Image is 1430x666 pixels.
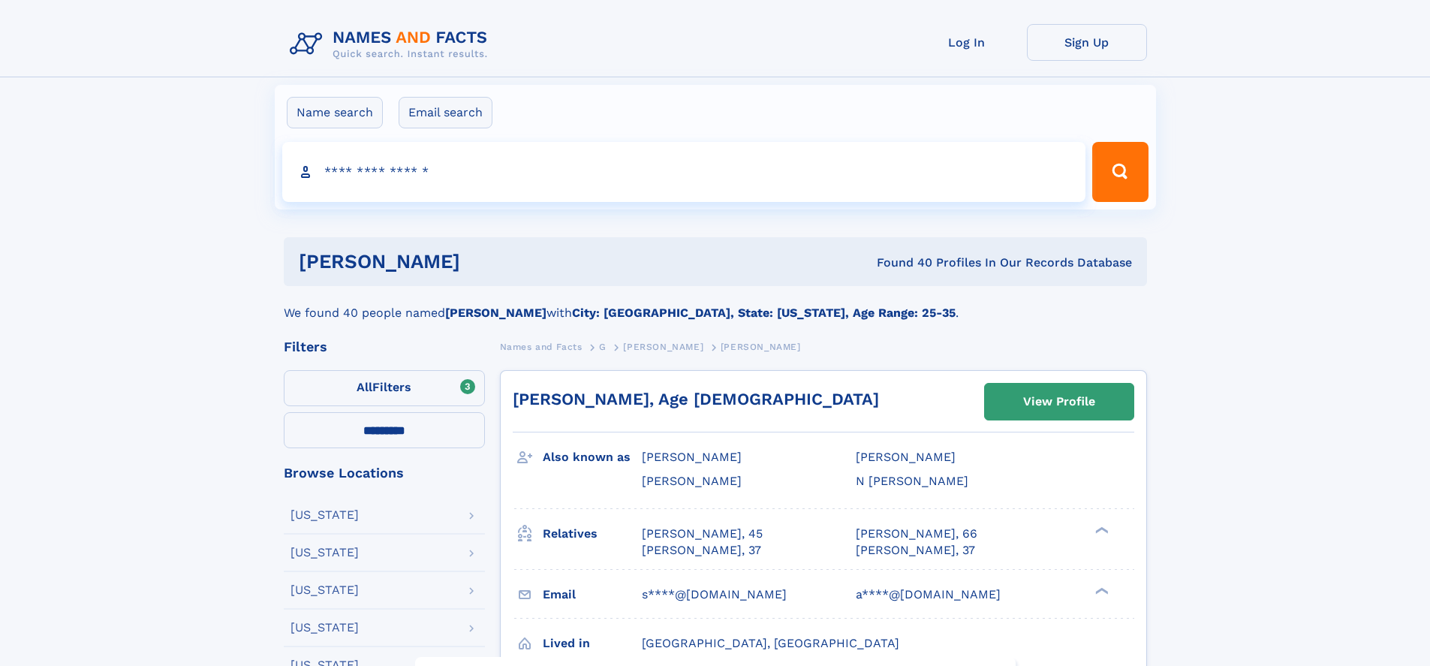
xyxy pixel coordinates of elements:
[856,542,975,559] a: [PERSON_NAME], 37
[623,342,703,352] span: [PERSON_NAME]
[513,390,879,408] a: [PERSON_NAME], Age [DEMOGRAPHIC_DATA]
[1023,384,1095,419] div: View Profile
[623,337,703,356] a: [PERSON_NAME]
[284,286,1147,322] div: We found 40 people named with .
[543,631,642,656] h3: Lived in
[599,337,607,356] a: G
[907,24,1027,61] a: Log In
[299,252,669,271] h1: [PERSON_NAME]
[291,584,359,596] div: [US_STATE]
[357,380,372,394] span: All
[291,509,359,521] div: [US_STATE]
[284,340,485,354] div: Filters
[856,474,968,488] span: N [PERSON_NAME]
[284,466,485,480] div: Browse Locations
[500,337,583,356] a: Names and Facts
[543,521,642,547] h3: Relatives
[985,384,1133,420] a: View Profile
[282,142,1086,202] input: search input
[721,342,801,352] span: [PERSON_NAME]
[291,622,359,634] div: [US_STATE]
[1092,142,1148,202] button: Search Button
[856,526,977,542] a: [PERSON_NAME], 66
[543,582,642,607] h3: Email
[572,306,956,320] b: City: [GEOGRAPHIC_DATA], State: [US_STATE], Age Range: 25-35
[287,97,383,128] label: Name search
[291,547,359,559] div: [US_STATE]
[642,542,761,559] a: [PERSON_NAME], 37
[1091,586,1109,595] div: ❯
[445,306,546,320] b: [PERSON_NAME]
[642,474,742,488] span: [PERSON_NAME]
[642,526,763,542] a: [PERSON_NAME], 45
[399,97,492,128] label: Email search
[668,255,1132,271] div: Found 40 Profiles In Our Records Database
[642,636,899,650] span: [GEOGRAPHIC_DATA], [GEOGRAPHIC_DATA]
[543,445,642,470] h3: Also known as
[1091,525,1109,535] div: ❯
[642,450,742,464] span: [PERSON_NAME]
[856,450,956,464] span: [PERSON_NAME]
[599,342,607,352] span: G
[284,370,485,406] label: Filters
[1027,24,1147,61] a: Sign Up
[284,24,500,65] img: Logo Names and Facts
